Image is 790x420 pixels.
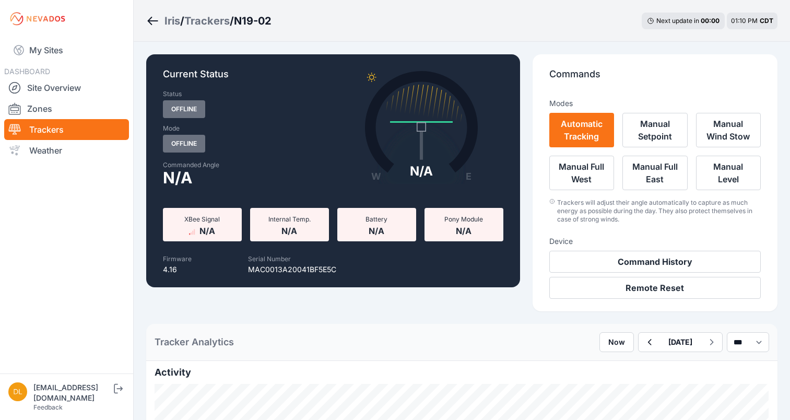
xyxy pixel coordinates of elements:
[599,332,634,352] button: Now
[33,382,112,403] div: [EMAIL_ADDRESS][DOMAIN_NAME]
[268,215,311,223] span: Internal Temp.
[365,215,387,223] span: Battery
[444,215,483,223] span: Pony Module
[234,14,272,28] h3: N19-02
[410,163,433,180] div: N/A
[557,199,761,224] div: Trackers will adjust their angle automatically to capture as much energy as possible during the d...
[549,98,573,109] h3: Modes
[660,333,701,352] button: [DATE]
[4,38,129,63] a: My Sites
[184,215,220,223] span: XBee Signal
[760,17,773,25] span: CDT
[163,171,192,184] span: N/A
[4,140,129,161] a: Weather
[549,156,614,190] button: Manual Full West
[549,251,761,273] button: Command History
[656,17,699,25] span: Next update in
[696,156,761,190] button: Manual Level
[696,113,761,147] button: Manual Wind Stow
[180,14,184,28] span: /
[281,224,297,236] span: N/A
[230,14,234,28] span: /
[731,17,758,25] span: 01:10 PM
[163,255,192,263] label: Firmware
[8,10,67,27] img: Nevados
[248,255,291,263] label: Serial Number
[163,100,205,118] span: Offline
[199,224,215,236] span: N/A
[549,236,761,247] h3: Device
[622,156,687,190] button: Manual Full East
[163,135,205,153] span: Offline
[146,7,272,34] nav: Breadcrumb
[4,98,129,119] a: Zones
[4,77,129,98] a: Site Overview
[163,67,503,90] p: Current Status
[369,224,384,236] span: N/A
[456,224,471,236] span: N/A
[155,365,769,380] h2: Activity
[163,90,182,98] label: Status
[622,113,687,147] button: Manual Setpoint
[155,335,234,349] h2: Tracker Analytics
[163,264,192,275] p: 4.16
[4,67,50,76] span: DASHBOARD
[33,403,63,411] a: Feedback
[8,382,27,401] img: dlay@prim.com
[184,14,230,28] a: Trackers
[549,113,614,147] button: Automatic Tracking
[163,124,180,133] label: Mode
[164,14,180,28] a: Iris
[549,277,761,299] button: Remote Reset
[701,17,720,25] div: 00 : 00
[163,161,327,169] label: Commanded Angle
[549,67,761,90] p: Commands
[4,119,129,140] a: Trackers
[248,264,336,275] p: MAC0013A20041BF5E5C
